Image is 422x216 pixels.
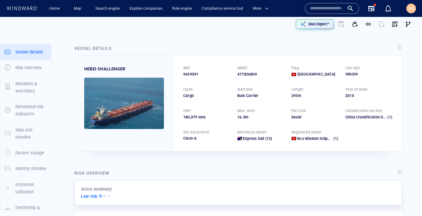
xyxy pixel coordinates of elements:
a: Explore companies [127,3,165,14]
p: Behavioral risk indicators [15,103,47,118]
a: Map and timeline [0,130,51,136]
a: Express Sail (13) [243,136,272,141]
button: View on map [388,18,401,31]
span: m [298,93,301,98]
a: Search engine [93,3,122,14]
p: Year of build [345,87,367,92]
span: 9439591 [183,72,198,77]
a: Compliance service tool [199,3,245,14]
a: Rule engine [170,3,194,14]
div: Risk overview [74,169,110,177]
span: More [253,5,269,12]
a: Ncs Wisdom Shipping Company Limited (1) [297,136,338,141]
p: MAI Expert™ [309,21,330,27]
p: Recent voyage [15,149,44,156]
p: Blacklists & watchlists [15,80,47,95]
p: Call sign [345,65,360,71]
p: Map and timeline [15,126,47,141]
p: Vessel details [15,48,43,56]
span: SH [408,6,414,11]
p: Subclass [237,87,253,92]
div: HEBEI CHALLENGER [84,65,125,73]
p: Economic utilization [15,181,47,196]
p: Max. draft [237,108,255,114]
div: Skuld [291,114,338,120]
p: AIS transceiver [183,130,209,135]
p: MMSI [237,65,247,71]
a: Economic utilization [0,185,51,191]
span: Class-A [183,136,197,140]
span: m [245,115,248,119]
button: Identity timeline [0,161,51,176]
p: Low risk [81,193,98,200]
a: Ownership & management [0,208,51,214]
button: Map and timeline [0,122,51,145]
iframe: Chat [396,189,417,211]
p: Risk overview [15,64,42,71]
p: IMO [183,65,190,71]
button: Home [45,3,64,14]
a: Risk overview [0,65,51,70]
div: 180,079 tons [183,114,230,120]
span: . [241,115,243,119]
a: Map [71,3,86,14]
p: Beneficial owner [237,130,266,135]
p: P&I Club [291,108,306,114]
span: (1) [332,136,338,141]
button: Vessel details [0,44,51,60]
div: Vessel details [74,45,112,52]
span: 5 [243,115,245,119]
p: Identity timeline [15,165,46,172]
p: Registered owner [291,130,321,135]
a: Vessel details [0,49,51,54]
span: [GEOGRAPHIC_DATA] [298,72,335,77]
div: 2010 [345,93,392,98]
p: DWT [183,108,191,114]
div: 477826800 [237,72,284,77]
button: Visual Link Analysis [401,18,415,31]
div: Bulk Carrier [237,93,284,98]
button: Add to vessel list [348,18,362,31]
p: Length [291,87,303,92]
button: Risk overview [0,60,51,76]
div: Cargo [183,93,230,98]
button: MAI Expert™ [296,19,334,29]
a: Home [47,3,62,14]
button: Recent voyage [0,145,51,161]
span: 295 [291,93,298,98]
span: (13) [264,136,272,141]
button: Map [69,3,88,14]
button: Behavioral risk indicators [0,99,51,122]
div: VRHD9 [345,72,392,77]
span: Express Sail [243,136,264,141]
p: Class [183,87,193,92]
a: Blacklists & watchlists [0,84,51,90]
p: Flag [291,65,299,71]
span: Ncs Wisdom Shipping Company Limited [297,136,366,141]
img: 5905c8912f24b14c5d77b547_0 [84,78,164,129]
a: Behavioral risk indicators [0,107,51,113]
button: Blacklists & watchlists [0,76,51,99]
div: China Classification Society [345,114,386,120]
button: More [250,3,274,14]
a: Recent voyage [0,150,51,156]
div: China Classification Society [345,114,392,120]
button: Economic utilization [0,177,51,200]
button: Get link [362,18,375,31]
span: 16 [237,115,241,119]
p: Score summary [81,185,112,193]
button: SH [405,2,417,15]
a: Identity timeline [0,166,51,171]
div: Notification center [385,5,392,12]
p: Classification society [345,108,382,114]
span: (1) [386,114,392,120]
